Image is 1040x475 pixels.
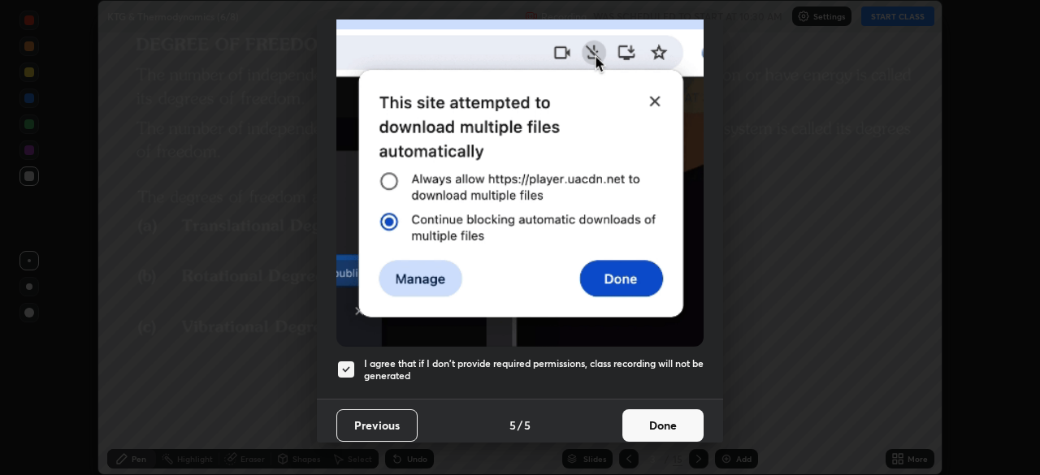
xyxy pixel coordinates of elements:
[336,409,418,442] button: Previous
[622,409,704,442] button: Done
[518,417,522,434] h4: /
[364,357,704,382] h5: I agree that if I don't provide required permissions, class recording will not be generated
[509,417,516,434] h4: 5
[524,417,531,434] h4: 5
